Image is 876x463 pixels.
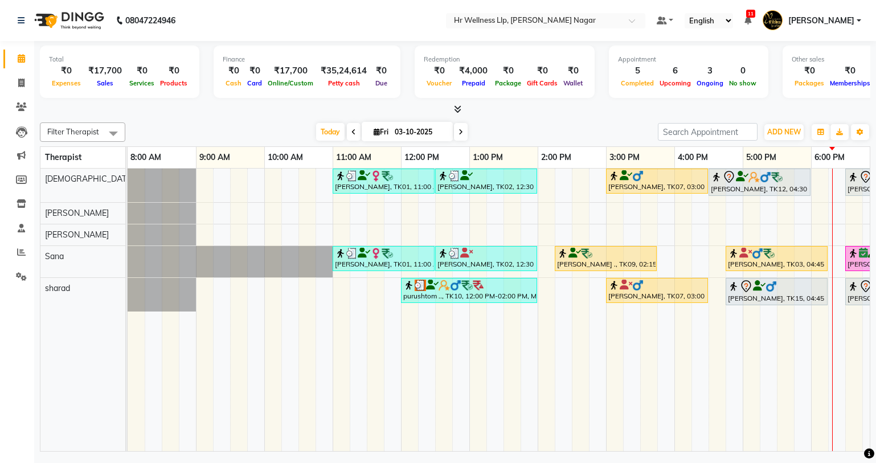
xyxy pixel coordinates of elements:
span: Online/Custom [265,79,316,87]
span: ADD NEW [767,128,801,136]
a: 8:00 AM [128,149,164,166]
a: 6:00 PM [812,149,848,166]
span: Fri [371,128,391,136]
span: [PERSON_NAME] [788,15,854,27]
input: 2025-10-03 [391,124,448,141]
div: 0 [726,64,759,77]
span: Filter Therapist [47,127,99,136]
button: ADD NEW [764,124,804,140]
div: ₹0 [560,64,586,77]
div: ₹0 [126,64,157,77]
a: 12:00 PM [402,149,442,166]
a: 5:00 PM [743,149,779,166]
span: Packages [792,79,827,87]
div: ₹17,700 [84,64,126,77]
span: Sales [94,79,116,87]
div: [PERSON_NAME], TK07, 03:00 PM-04:30 PM, Swedish Massage 60 Min [607,170,707,192]
span: Today [316,123,345,141]
div: ₹35,24,614 [316,64,371,77]
span: Ongoing [694,79,726,87]
div: [PERSON_NAME], TK15, 04:45 PM-06:15 PM, Massage 60 Min [727,280,826,304]
a: 3:00 PM [607,149,642,166]
span: Prepaid [459,79,488,87]
span: [PERSON_NAME] [45,230,109,240]
input: Search Appointment [658,123,758,141]
div: 5 [618,64,657,77]
div: purushtom .., TK10, 12:00 PM-02:00 PM, Massage 90 Min [402,280,536,301]
div: ₹0 [371,64,391,77]
span: Upcoming [657,79,694,87]
span: 11 [746,10,755,18]
a: 11 [744,15,751,26]
div: ₹0 [524,64,560,77]
b: 08047224946 [125,5,175,36]
span: Voucher [424,79,455,87]
span: [PERSON_NAME] [45,208,109,218]
div: Total [49,55,190,64]
div: ₹0 [157,64,190,77]
div: ₹0 [244,64,265,77]
span: Services [126,79,157,87]
span: Completed [618,79,657,87]
div: ₹0 [424,64,455,77]
div: Appointment [618,55,759,64]
a: 4:00 PM [675,149,711,166]
div: ₹17,700 [265,64,316,77]
div: [PERSON_NAME], TK03, 04:45 PM-06:15 PM, Massage 60 Min [727,248,826,269]
img: Hambirrao Mulik [763,10,783,30]
div: ₹0 [223,64,244,77]
span: Therapist [45,152,81,162]
span: Petty cash [325,79,363,87]
div: Redemption [424,55,586,64]
span: Memberships [827,79,873,87]
span: No show [726,79,759,87]
div: [PERSON_NAME], TK12, 04:30 PM-06:00 PM, Massage 60 Min [710,170,809,194]
a: 10:00 AM [265,149,306,166]
span: Due [372,79,390,87]
span: Sana [45,251,64,261]
div: [PERSON_NAME] ., TK09, 02:15 PM-03:45 PM, Massage 60 Min [556,248,656,269]
span: Expenses [49,79,84,87]
div: [PERSON_NAME], TK02, 12:30 PM-02:00 PM, Massage 60 Min [436,170,536,192]
div: ₹0 [49,64,84,77]
span: Package [492,79,524,87]
div: [PERSON_NAME], TK02, 12:30 PM-02:00 PM, Massage 60 Min [436,248,536,269]
div: 3 [694,64,726,77]
span: Cash [223,79,244,87]
div: [PERSON_NAME], TK01, 11:00 AM-12:30 PM, Massage 60 Min [334,170,433,192]
div: [PERSON_NAME], TK01, 11:00 AM-12:30 PM, Massage 60 Min [334,248,433,269]
div: ₹0 [827,64,873,77]
a: 9:00 AM [197,149,233,166]
img: logo [29,5,107,36]
span: Gift Cards [524,79,560,87]
div: Finance [223,55,391,64]
a: 1:00 PM [470,149,506,166]
span: Card [244,79,265,87]
span: Products [157,79,190,87]
div: [PERSON_NAME], TK07, 03:00 PM-04:30 PM, Swedish Massage 60 Min [607,280,707,301]
div: ₹0 [792,64,827,77]
div: ₹0 [492,64,524,77]
span: [DEMOGRAPHIC_DATA] [45,174,134,184]
a: 11:00 AM [333,149,374,166]
div: ₹4,000 [455,64,492,77]
a: 2:00 PM [538,149,574,166]
div: 6 [657,64,694,77]
span: sharad [45,283,70,293]
span: Wallet [560,79,586,87]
